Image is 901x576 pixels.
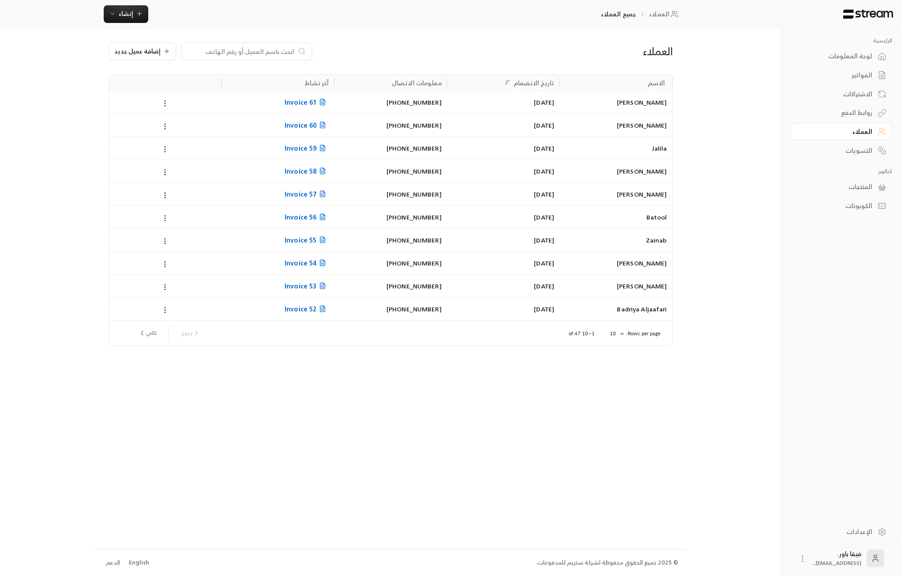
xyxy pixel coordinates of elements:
div: تاريخ الانضمام [514,77,555,88]
div: فيقا باور . [812,549,861,567]
p: 1–10 of 47 [569,330,595,337]
div: [PERSON_NAME] [565,275,667,297]
div: العملاء [801,127,872,136]
span: Invoice 56 [285,212,329,223]
div: English [129,558,149,567]
div: [DATE] [452,137,554,159]
div: [DATE] [452,91,554,114]
img: Logo [842,9,894,19]
div: الإعدادات [801,527,872,536]
div: التسويات [801,146,872,155]
div: Batool [565,206,667,228]
button: إضافة عميل جديد [109,42,176,60]
div: [PHONE_NUMBER] [339,206,441,228]
div: [PHONE_NUMBER] [339,137,441,159]
div: [PERSON_NAME] [565,183,667,205]
a: الإعدادات [790,523,892,540]
p: Rows per page: [627,330,661,337]
span: Invoice 61 [285,97,329,108]
div: [DATE] [452,114,554,136]
div: 10 [605,328,627,339]
a: الاشتراكات [790,85,892,102]
div: Badriya Aljaafari [565,298,667,320]
div: آخر نشاط [305,77,329,88]
span: Invoice 54 [285,258,329,269]
nav: breadcrumb [601,10,682,19]
input: ابحث باسم العميل أو رقم الهاتف [187,46,295,56]
p: الرئيسية [790,37,892,44]
div: المنتجات [801,182,872,191]
div: [PHONE_NUMBER] [339,298,441,320]
span: Invoice 53 [285,280,329,292]
a: الكوبونات [790,197,892,215]
button: next page [135,326,160,341]
span: إنشاء [119,8,133,19]
span: Invoice 55 [285,235,329,246]
div: Jalila [565,137,667,159]
button: Sort [502,77,513,88]
button: إنشاء [104,5,148,23]
div: [DATE] [452,229,554,251]
a: العملاء [649,10,681,19]
div: العملاء [490,44,672,58]
span: [EMAIL_ADDRESS].... [812,558,861,568]
div: معلومات الاتصال [392,77,442,88]
a: العملاء [790,123,892,140]
div: [PHONE_NUMBER] [339,114,441,136]
span: إضافة عميل جديد [114,48,161,54]
div: الكوبونات [801,201,872,210]
div: [DATE] [452,206,554,228]
div: لوحة المعلومات [801,52,872,61]
div: Zainab [565,229,667,251]
a: المنتجات [790,178,892,196]
div: الفواتير [801,71,872,80]
a: الفواتير [790,67,892,84]
div: [PERSON_NAME] [565,91,667,114]
div: [PHONE_NUMBER] [339,275,441,297]
span: Invoice 59 [285,143,329,154]
p: كتالوج [790,168,892,175]
a: الدعم [103,555,123,571]
div: روابط الدفع [801,108,872,117]
div: [PERSON_NAME] [565,252,667,274]
div: [DATE] [452,298,554,320]
div: [PHONE_NUMBER] [339,160,441,182]
div: [PHONE_NUMBER] [339,183,441,205]
span: Invoice 58 [285,166,329,177]
div: الاسم [648,77,665,88]
div: [DATE] [452,275,554,297]
a: التسويات [790,142,892,159]
div: [PHONE_NUMBER] [339,91,441,114]
div: [DATE] [452,160,554,182]
div: [PHONE_NUMBER] [339,252,441,274]
span: Invoice 52 [285,303,329,315]
div: © 2025 جميع الحقوق محفوظة لشركة ستريم للمدفوعات. [537,558,678,567]
div: [PERSON_NAME] [565,160,667,182]
div: الاشتراكات [801,90,872,99]
span: Invoice 57 [285,189,329,200]
a: روابط الدفع [790,104,892,121]
div: [DATE] [452,183,554,205]
div: [DATE] [452,252,554,274]
p: جميع العملاء [601,10,636,19]
span: Invoice 60 [285,120,329,131]
a: لوحة المعلومات [790,48,892,65]
div: [PHONE_NUMBER] [339,229,441,251]
div: [PERSON_NAME] [565,114,667,136]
